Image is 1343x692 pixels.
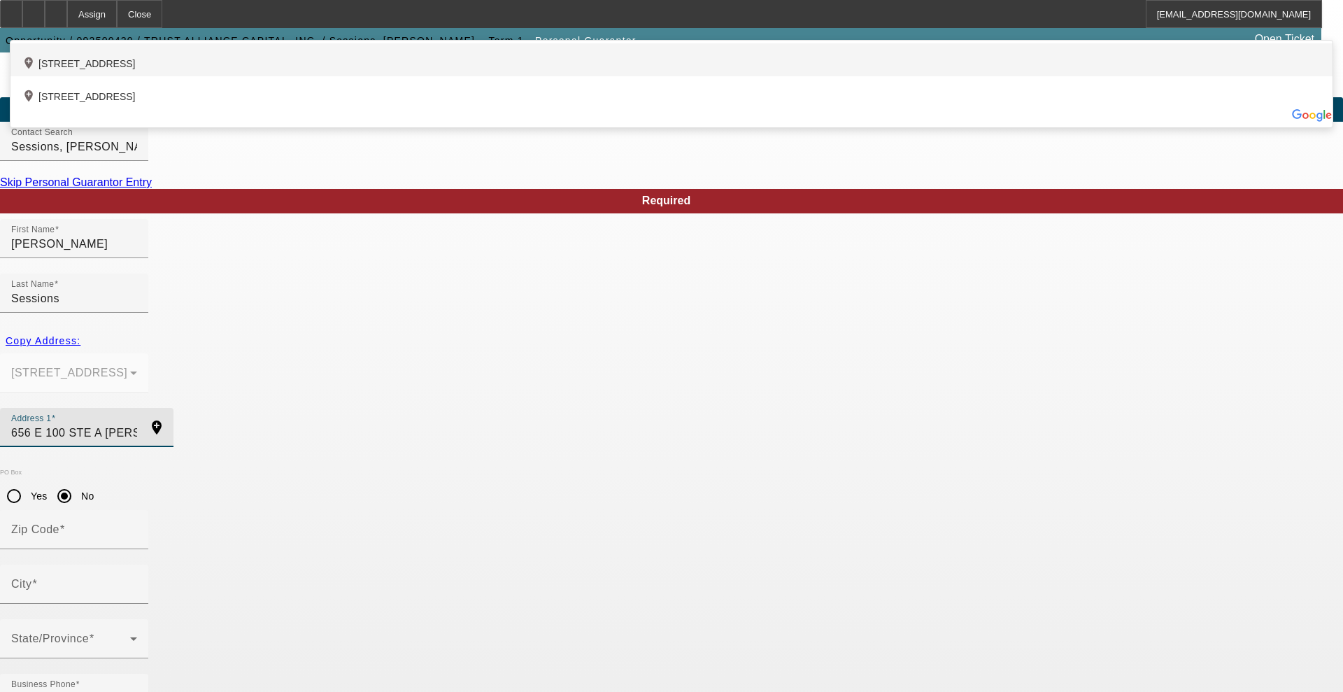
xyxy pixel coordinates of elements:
span: Copy Address: [6,335,80,346]
span: Term 1 [488,35,523,46]
button: Personal Guarantor [532,28,640,53]
mat-icon: add_location [22,56,38,73]
div: [STREET_ADDRESS] [10,43,1333,76]
img: Powered by Google [1291,109,1333,122]
mat-label: State/Province [11,633,89,644]
mat-label: Contact Search [11,128,73,137]
mat-label: City [11,578,32,590]
label: No [78,489,94,503]
mat-label: Last Name [11,280,54,289]
label: Yes [28,489,48,503]
input: Contact Search [11,139,137,155]
span: Required [642,195,690,206]
mat-label: Address 1 [11,414,51,423]
mat-label: Zip Code [11,523,59,535]
mat-label: First Name [11,225,55,234]
mat-icon: add_location [140,419,173,436]
a: Open Ticket [1249,27,1320,51]
button: Term 1 [484,28,529,53]
span: Personal Guarantor [535,35,637,46]
div: [STREET_ADDRESS] [10,76,1333,109]
mat-icon: add_location [22,89,38,106]
mat-label: Business Phone [11,680,76,689]
span: Opportunity / 092500420 / TRUST ALLIANCE CAPITAL, INC. / Sessions, [PERSON_NAME] [6,35,475,46]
